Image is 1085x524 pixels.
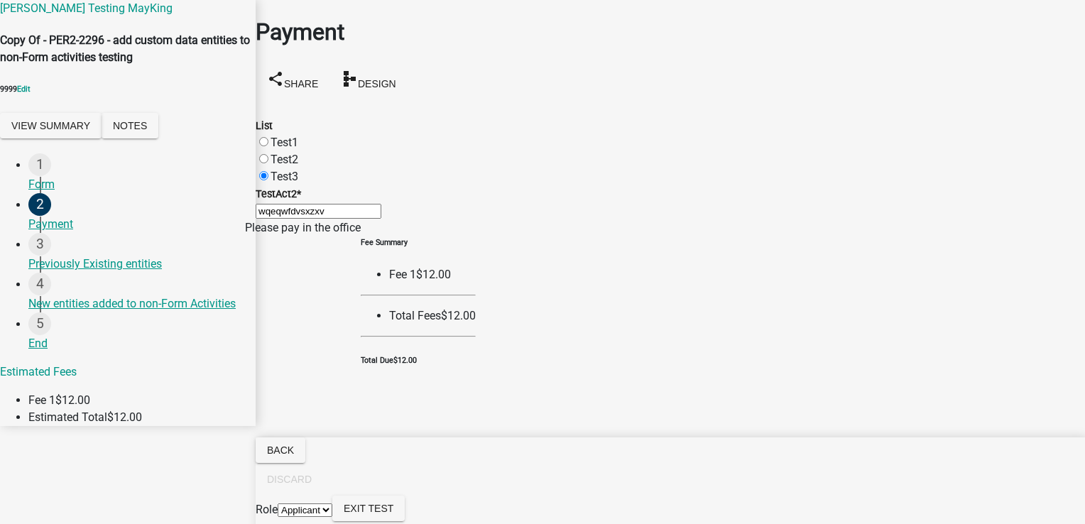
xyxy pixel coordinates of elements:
div: 3 [28,233,51,256]
li: Total Fees [389,307,476,324]
div: New entities added to non-Form Activities [28,295,244,312]
button: Notes [102,113,158,138]
button: Back [256,437,305,463]
div: Previously Existing entities [28,256,244,273]
button: schemaDesign [329,65,408,97]
span: Design [358,77,396,89]
label: TestAct2 [256,188,301,200]
div: 1 [28,153,51,176]
span: $12.00 [107,410,142,424]
span: Back [267,444,294,456]
button: Exit Test [332,496,405,521]
label: Test3 [271,170,298,183]
div: End [28,335,244,352]
span: Fee 1 [28,393,55,407]
label: Test2 [271,153,298,166]
span: Share [284,77,318,89]
span: $12.00 [393,356,417,365]
label: List [256,120,273,132]
div: 2 [28,193,51,216]
label: Role [256,503,278,516]
span: $12.00 [416,268,451,281]
h6: Fee Summary [361,237,476,249]
span: Please pay in the office [245,221,361,234]
div: Payment [28,216,244,233]
span: Exit Test [344,503,393,514]
h1: Payment [256,15,1085,49]
i: share [267,70,284,87]
span: $12.00 [55,393,90,407]
wm-modal-confirm: Edit Application Number [17,84,31,94]
div: Form [28,176,244,193]
div: 4 [28,273,51,295]
i: schema [341,70,358,87]
span: Estimated Total [28,410,107,424]
li: Fee 1 [389,266,476,283]
a: Edit [17,84,31,94]
div: 5 [28,312,51,335]
span: $12.00 [441,309,476,322]
wm-modal-confirm: Notes [102,120,158,133]
label: Test1 [271,136,298,149]
h6: Total Due [361,355,476,366]
button: Discard [256,466,323,492]
button: shareShare [256,65,329,97]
